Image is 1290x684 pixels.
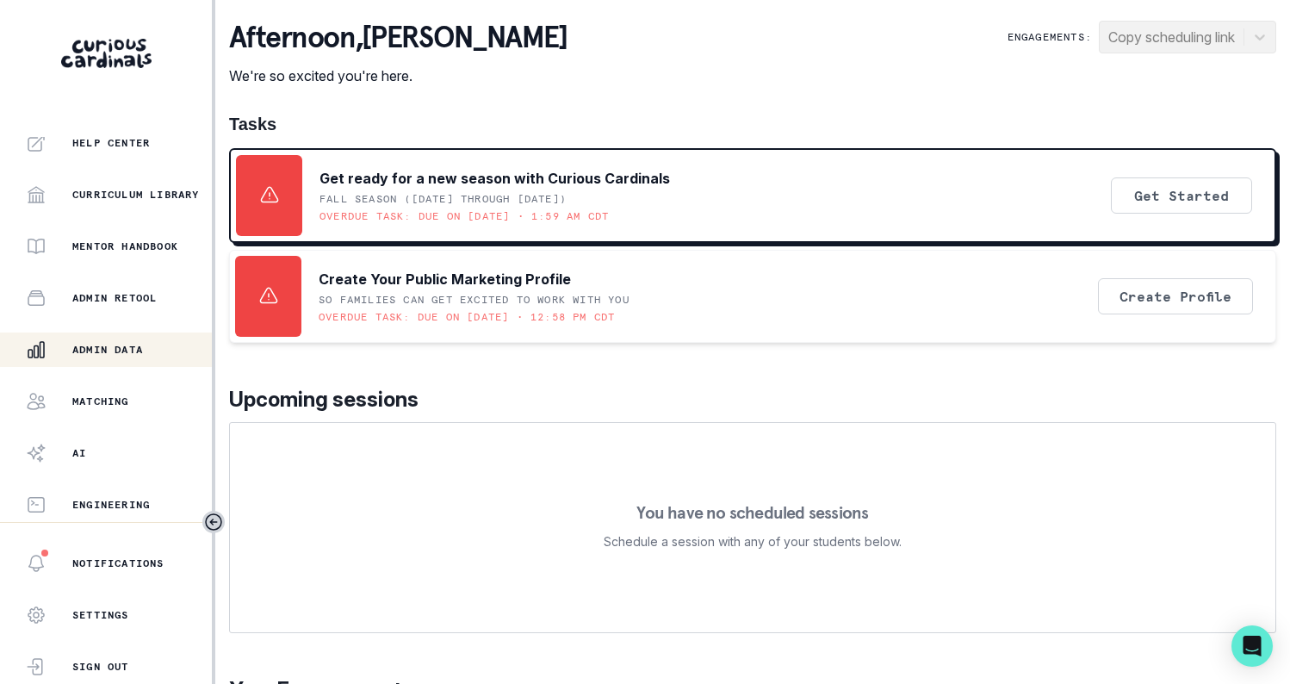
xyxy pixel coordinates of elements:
p: Schedule a session with any of your students below. [604,532,902,552]
p: SO FAMILIES CAN GET EXCITED TO WORK WITH YOU [319,293,629,307]
p: Help Center [72,136,150,150]
p: Overdue task: Due on [DATE] • 1:59 AM CDT [319,209,609,223]
div: Open Intercom Messenger [1231,625,1273,667]
p: Sign Out [72,660,129,674]
p: Upcoming sessions [229,384,1276,415]
p: Engineering [72,498,150,512]
p: Fall Season ([DATE] through [DATE]) [319,192,567,206]
p: Overdue task: Due on [DATE] • 12:58 PM CDT [319,310,615,324]
p: We're so excited you're here. [229,65,567,86]
p: Settings [72,608,129,622]
p: Mentor Handbook [72,239,178,253]
p: Curriculum Library [72,188,200,202]
img: Curious Cardinals Logo [61,39,152,68]
p: Notifications [72,557,164,570]
p: afternoon , [PERSON_NAME] [229,21,567,55]
p: Engagements: [1008,30,1092,44]
h1: Tasks [229,114,1276,134]
p: AI [72,446,86,460]
p: Get ready for a new season with Curious Cardinals [319,168,670,189]
button: Get Started [1111,177,1252,214]
p: Create Your Public Marketing Profile [319,269,571,289]
p: Admin Retool [72,291,157,305]
p: Matching [72,395,129,408]
button: Create Profile [1098,278,1253,314]
p: Admin Data [72,343,143,357]
button: Toggle sidebar [202,511,225,533]
p: You have no scheduled sessions [636,504,868,521]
